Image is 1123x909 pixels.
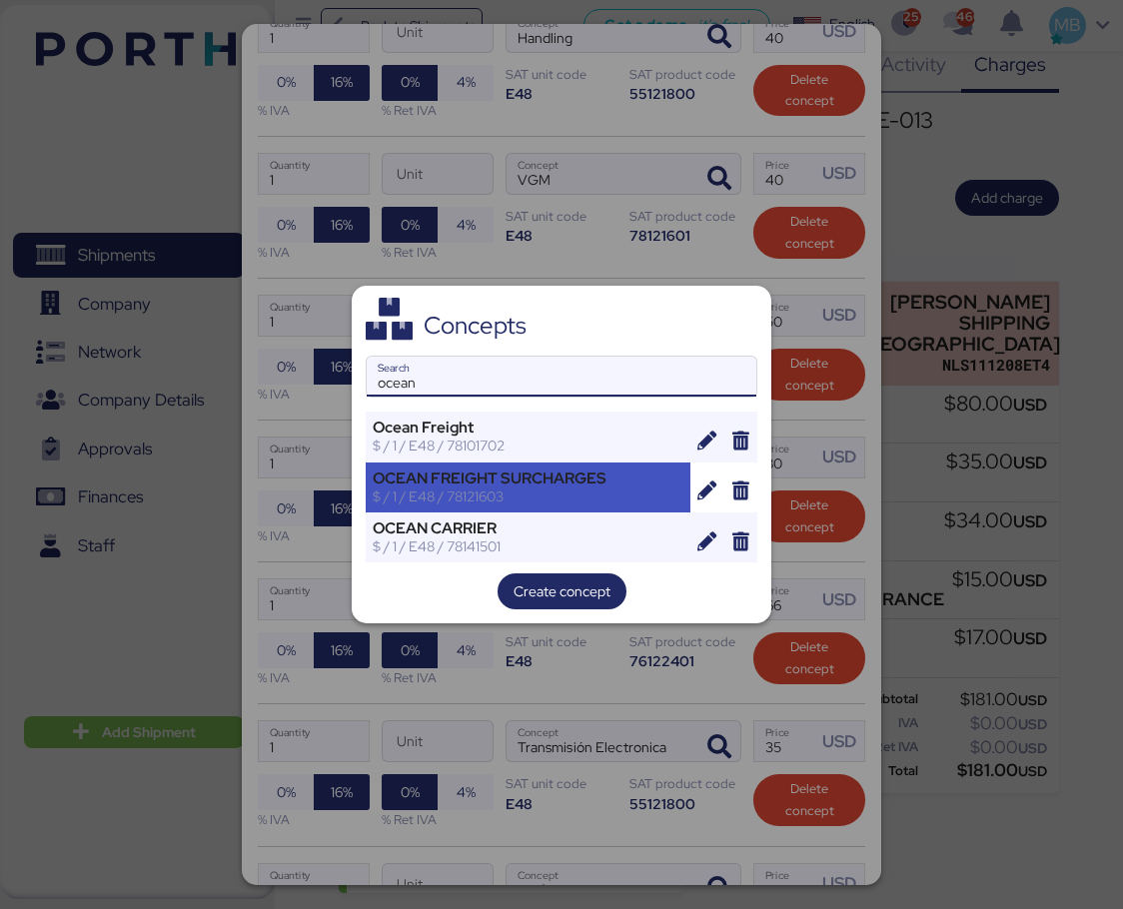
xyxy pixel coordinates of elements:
[424,317,527,335] div: Concepts
[373,437,683,454] div: $ / 1 / E48 / 78101702
[514,579,610,603] span: Create concept
[498,573,626,609] button: Create concept
[373,519,683,537] div: OCEAN CARRIER
[373,487,683,505] div: $ / 1 / E48 / 78121603
[373,419,683,437] div: Ocean Freight
[367,357,756,397] input: Search
[373,469,683,487] div: OCEAN FREIGHT SURCHARGES
[373,537,683,555] div: $ / 1 / E48 / 78141501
